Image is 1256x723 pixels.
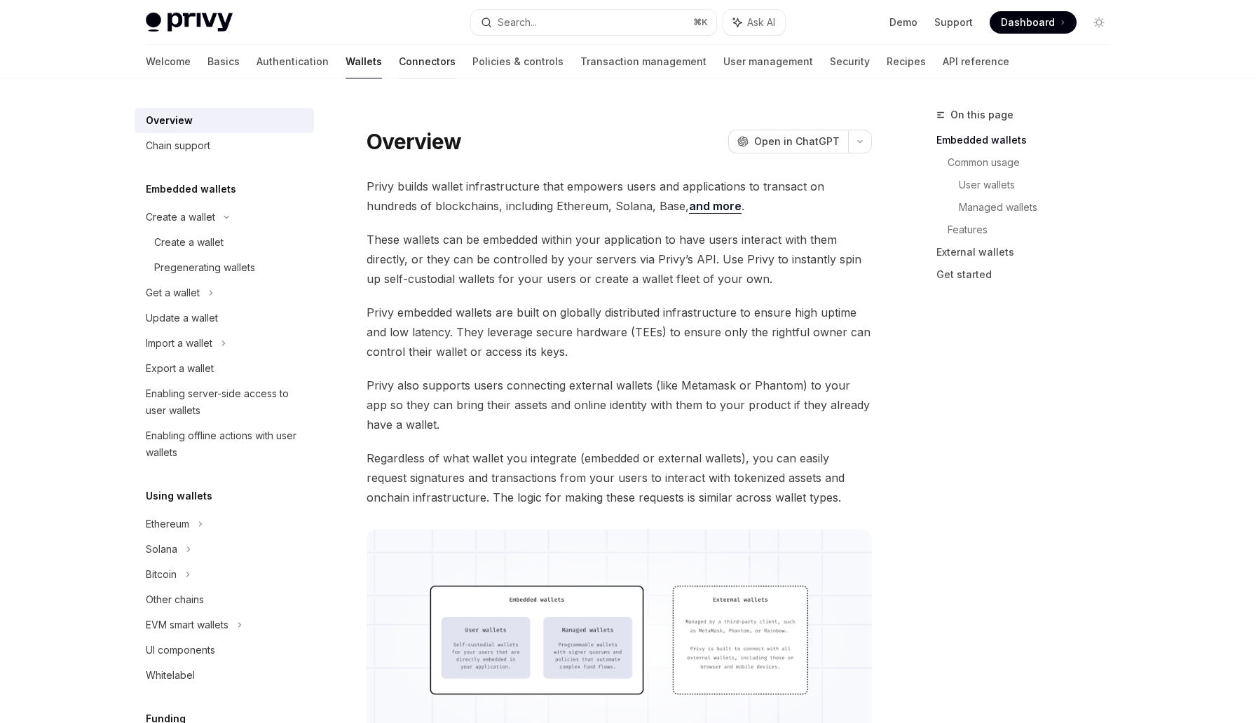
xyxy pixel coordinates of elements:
a: Whitelabel [135,663,314,688]
a: User management [723,45,813,78]
a: External wallets [936,241,1121,263]
span: Privy builds wallet infrastructure that empowers users and applications to transact on hundreds o... [367,177,872,216]
div: Bitcoin [146,566,177,583]
div: Import a wallet [146,335,212,352]
div: Chain support [146,137,210,154]
img: light logo [146,13,233,32]
div: Enabling server-side access to user wallets [146,385,306,419]
a: Export a wallet [135,356,314,381]
a: Enabling server-side access to user wallets [135,381,314,423]
div: Solana [146,541,177,558]
div: Overview [146,112,193,129]
a: Recipes [887,45,926,78]
h5: Embedded wallets [146,181,236,198]
a: Policies & controls [472,45,564,78]
div: Enabling offline actions with user wallets [146,427,306,461]
button: Ask AI [723,10,785,35]
a: Welcome [146,45,191,78]
a: Demo [889,15,917,29]
span: Open in ChatGPT [754,135,840,149]
a: Managed wallets [959,196,1121,219]
div: Export a wallet [146,360,214,377]
a: Embedded wallets [936,129,1121,151]
div: Create a wallet [154,234,224,251]
div: Pregenerating wallets [154,259,255,276]
a: Authentication [257,45,329,78]
div: Search... [498,14,537,31]
a: Features [948,219,1121,241]
span: Dashboard [1001,15,1055,29]
a: and more [689,199,742,214]
span: ⌘ K [693,17,708,28]
a: Overview [135,108,314,133]
a: UI components [135,638,314,663]
a: Chain support [135,133,314,158]
button: Search...⌘K [471,10,716,35]
span: Ask AI [747,15,775,29]
button: Open in ChatGPT [728,130,848,153]
span: Privy embedded wallets are built on globally distributed infrastructure to ensure high uptime and... [367,303,872,361]
div: Get a wallet [146,284,200,301]
h5: Using wallets [146,488,212,504]
a: Common usage [948,151,1121,174]
a: API reference [943,45,1009,78]
div: Ethereum [146,516,189,532]
h1: Overview [367,129,461,154]
a: User wallets [959,174,1121,196]
span: These wallets can be embedded within your application to have users interact with them directly, ... [367,230,872,289]
a: Create a wallet [135,230,314,255]
span: Regardless of what wallet you integrate (embedded or external wallets), you can easily request si... [367,448,872,507]
a: Enabling offline actions with user wallets [135,423,314,465]
span: Privy also supports users connecting external wallets (like Metamask or Phantom) to your app so t... [367,376,872,434]
a: Support [934,15,973,29]
div: Other chains [146,591,204,608]
div: Update a wallet [146,310,218,326]
a: Dashboard [990,11,1077,34]
span: On this page [950,106,1013,123]
a: Get started [936,263,1121,286]
a: Basics [207,45,240,78]
div: Create a wallet [146,209,215,226]
a: Other chains [135,587,314,612]
a: Connectors [399,45,456,78]
div: Whitelabel [146,667,195,684]
a: Pregenerating wallets [135,255,314,280]
a: Wallets [346,45,382,78]
a: Transaction management [580,45,706,78]
div: UI components [146,642,215,659]
button: Toggle dark mode [1088,11,1110,34]
a: Update a wallet [135,305,314,331]
a: Security [830,45,870,78]
div: EVM smart wallets [146,617,228,633]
